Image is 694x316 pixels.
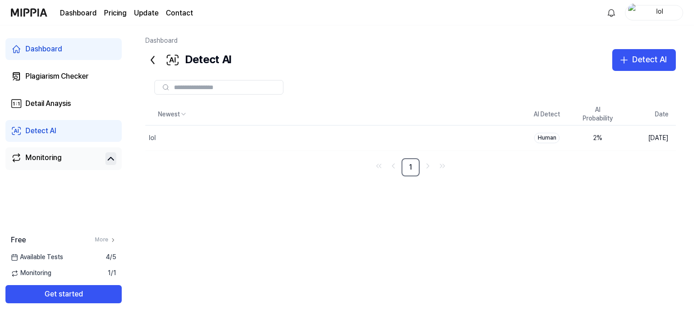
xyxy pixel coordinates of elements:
a: More [95,236,116,244]
a: Go to next page [421,160,434,172]
a: Contact [166,8,193,19]
span: Monitoring [11,269,51,278]
a: Go to last page [436,160,449,172]
a: Pricing [104,8,127,19]
div: 2 % [580,134,616,143]
td: [DATE] [623,125,676,151]
a: Detail Anaysis [5,93,122,115]
a: Detect AI [5,120,122,142]
a: Dashboard [145,37,178,44]
div: Human [534,133,560,143]
th: AI Detect [521,104,572,125]
a: Monitoring [11,152,102,165]
a: Dashboard [5,38,122,60]
div: Detail Anaysis [25,98,71,109]
a: 1 [402,158,420,176]
div: Monitoring [25,152,62,165]
nav: pagination [145,158,676,176]
button: Get started [5,285,122,303]
div: Detect AI [25,125,56,136]
div: lol [149,134,156,143]
span: 1 / 1 [108,269,116,278]
button: Detect AI [612,49,676,71]
div: Plagiarism Checker [25,71,89,82]
div: lol [642,7,677,17]
th: AI Probability [572,104,623,125]
span: Free [11,235,26,246]
span: 4 / 5 [106,253,116,262]
img: profile [628,4,639,22]
div: Dashboard [25,44,62,55]
div: Detect AI [632,53,667,66]
span: Available Tests [11,253,63,262]
img: 알림 [606,7,617,18]
a: Plagiarism Checker [5,65,122,87]
a: Go to previous page [387,160,400,172]
a: Update [134,8,159,19]
button: profilelol [625,5,683,20]
a: Dashboard [60,8,97,19]
div: Detect AI [145,49,231,71]
a: Go to first page [372,160,385,172]
th: Date [623,104,676,125]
